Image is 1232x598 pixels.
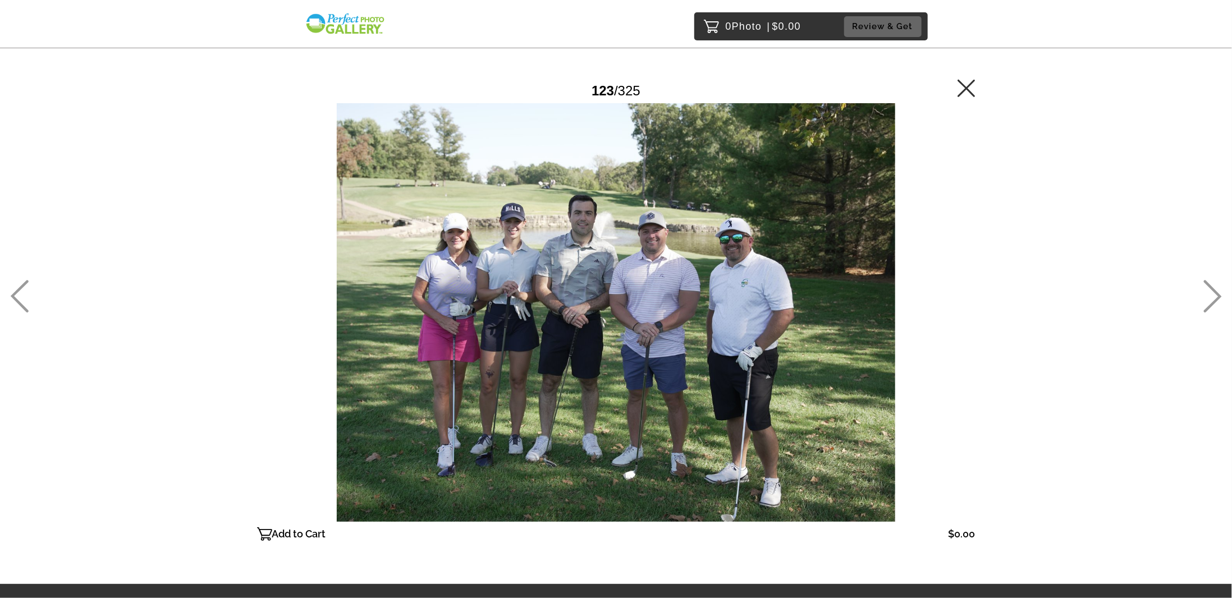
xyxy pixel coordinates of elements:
[618,83,640,98] span: 325
[844,16,922,37] button: Review & Get
[844,16,925,37] a: Review & Get
[949,525,975,543] p: $0.00
[272,525,326,543] p: Add to Cart
[592,79,640,103] div: /
[732,17,762,35] span: Photo
[305,12,386,35] img: Snapphound Logo
[767,21,771,32] span: |
[592,83,614,98] span: 123
[726,17,802,35] p: 0 $0.00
